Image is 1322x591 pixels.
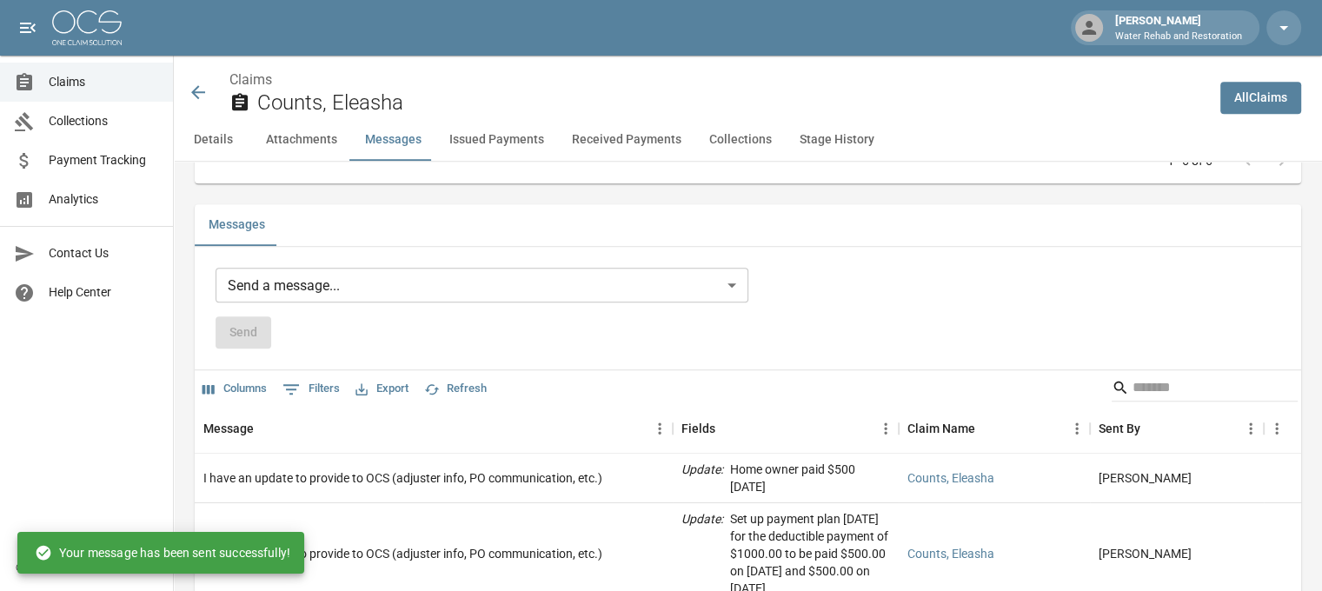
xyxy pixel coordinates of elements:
button: Refresh [420,375,491,402]
button: Messages [195,204,279,246]
div: Message [203,404,254,453]
img: ocs-logo-white-transparent.png [52,10,122,45]
button: Received Payments [558,119,695,161]
span: Payment Tracking [49,151,159,169]
button: Show filters [278,375,344,403]
button: Details [174,119,252,161]
span: Claims [49,73,159,91]
p: Update : [681,461,723,495]
div: Sent By [1090,404,1264,453]
a: AllClaims [1220,82,1301,114]
button: Stage History [786,119,888,161]
span: Help Center [49,283,159,302]
div: Claim Name [907,404,975,453]
button: Attachments [252,119,351,161]
div: © 2025 One Claim Solution [16,559,157,576]
a: Counts, Eleasha [907,545,994,562]
div: anchor tabs [174,119,1322,161]
button: Menu [1238,415,1264,442]
div: Message [195,404,673,453]
span: Contact Us [49,244,159,262]
a: Counts, Eleasha [907,469,994,487]
div: Search [1112,374,1298,405]
button: Messages [351,119,435,161]
button: Collections [695,119,786,161]
button: Sort [254,416,278,441]
span: Analytics [49,190,159,209]
div: I have an update to provide to OCS (adjuster info, PO communication, etc.) [203,469,602,487]
div: Fields [681,404,715,453]
button: Sort [715,416,740,441]
div: Send a message... [216,268,748,302]
span: Collections [49,112,159,130]
div: Terri W [1099,469,1192,487]
a: Claims [229,71,272,88]
div: related-list tabs [195,204,1301,246]
p: Home owner paid $500 [DATE] [730,461,890,495]
div: Claim Name [899,404,1090,453]
div: Your message has been sent successfully! [35,537,290,568]
p: Water Rehab and Restoration [1115,30,1242,44]
nav: breadcrumb [229,70,1206,90]
button: Issued Payments [435,119,558,161]
div: Sent By [1099,404,1140,453]
button: Menu [873,415,899,442]
button: Menu [1064,415,1090,442]
button: Sort [1140,416,1165,441]
div: Fields [673,404,899,453]
button: Sort [975,416,1000,441]
button: open drawer [10,10,45,45]
div: I have an update to provide to OCS (adjuster info, PO communication, etc.) [203,545,602,562]
button: Export [351,375,413,402]
button: Menu [1264,415,1290,442]
button: Select columns [198,375,271,402]
div: Terri W [1099,545,1192,562]
h2: Counts, Eleasha [257,90,1206,116]
button: Menu [647,415,673,442]
div: [PERSON_NAME] [1108,12,1249,43]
